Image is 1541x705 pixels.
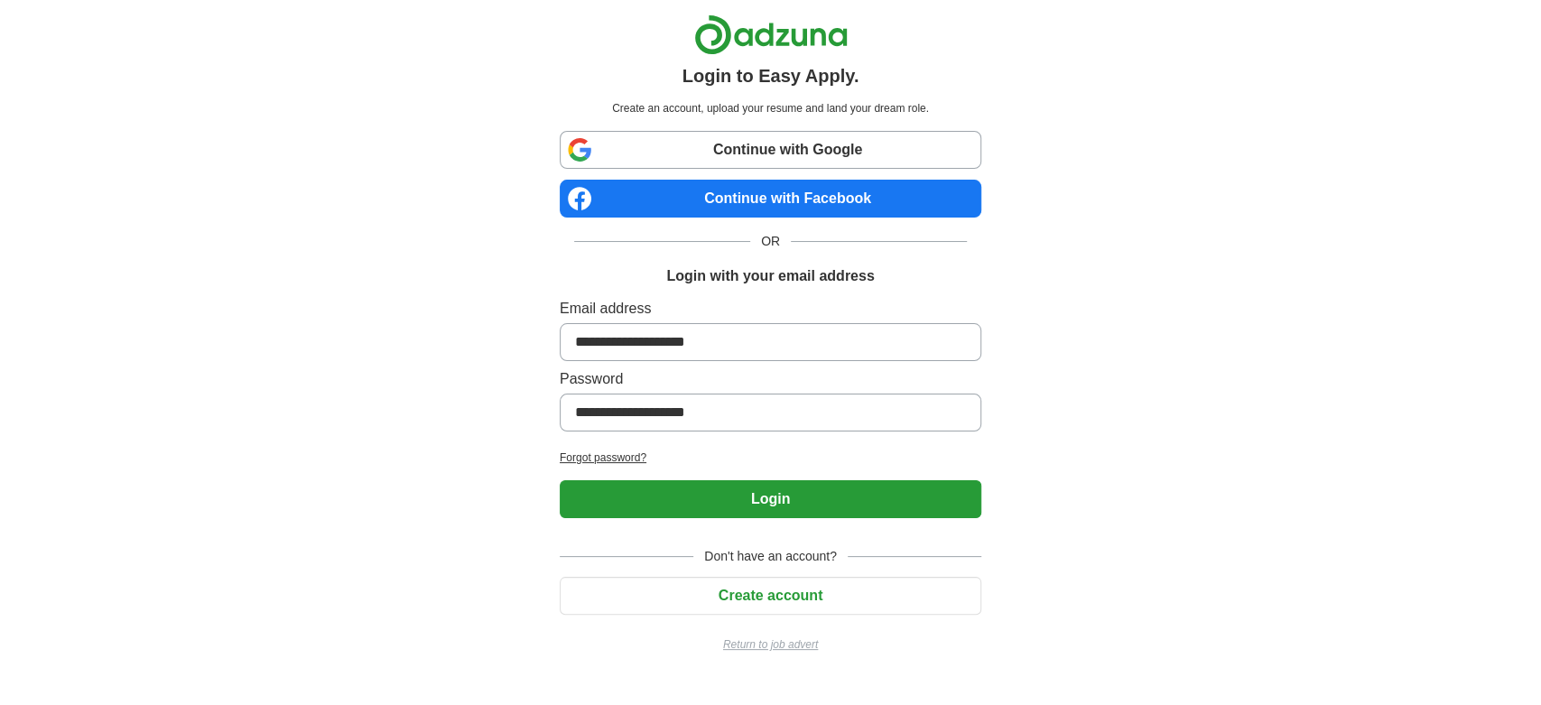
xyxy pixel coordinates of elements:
[560,368,981,390] label: Password
[694,14,848,55] img: Adzuna logo
[560,577,981,615] button: Create account
[560,588,981,603] a: Create account
[666,265,874,287] h1: Login with your email address
[560,298,981,320] label: Email address
[560,450,981,466] a: Forgot password?
[563,100,978,116] p: Create an account, upload your resume and land your dream role.
[750,232,791,251] span: OR
[682,62,859,89] h1: Login to Easy Apply.
[560,636,981,653] a: Return to job advert
[693,547,848,566] span: Don't have an account?
[560,480,981,518] button: Login
[560,131,981,169] a: Continue with Google
[560,180,981,218] a: Continue with Facebook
